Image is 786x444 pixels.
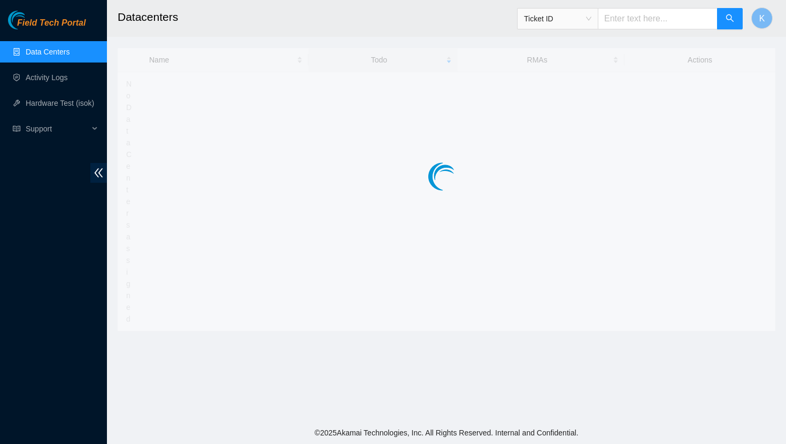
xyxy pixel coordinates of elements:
span: read [13,125,20,133]
span: K [759,12,765,25]
a: Activity Logs [26,73,68,82]
span: Support [26,118,89,139]
span: Ticket ID [524,11,591,27]
span: Field Tech Portal [17,18,86,28]
a: Hardware Test (isok) [26,99,94,107]
a: Data Centers [26,48,70,56]
input: Enter text here... [598,8,718,29]
img: Akamai Technologies [8,11,54,29]
button: K [751,7,773,29]
span: search [726,14,734,24]
footer: © 2025 Akamai Technologies, Inc. All Rights Reserved. Internal and Confidential. [107,422,786,444]
span: double-left [90,163,107,183]
a: Akamai TechnologiesField Tech Portal [8,19,86,33]
button: search [717,8,743,29]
